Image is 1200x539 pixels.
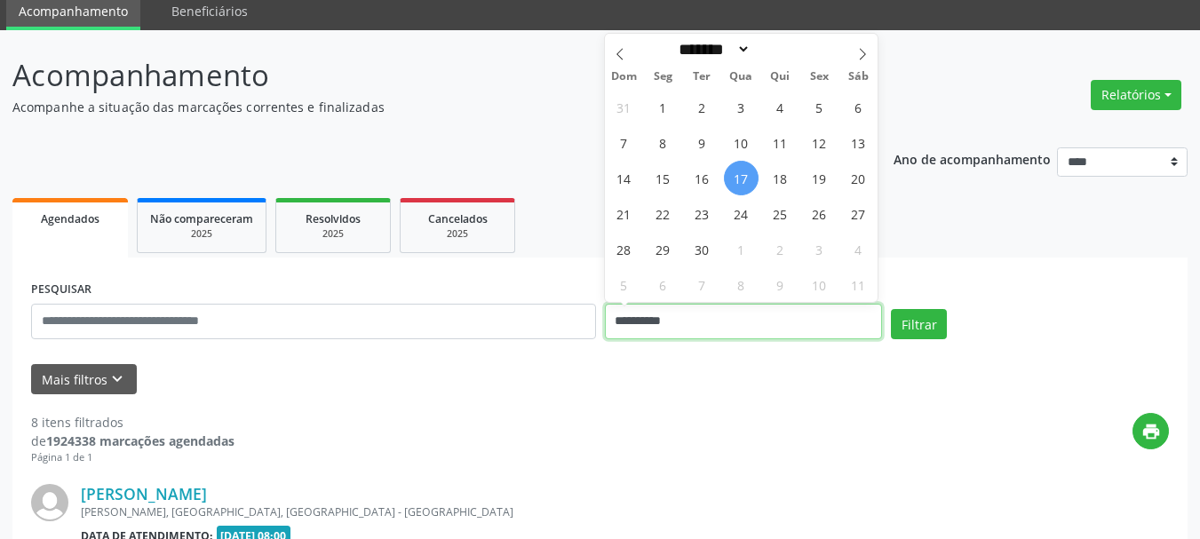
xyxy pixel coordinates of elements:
[763,196,798,231] span: Setembro 25, 2025
[31,450,234,465] div: Página 1 de 1
[763,90,798,124] span: Setembro 4, 2025
[802,125,837,160] span: Setembro 12, 2025
[763,161,798,195] span: Setembro 18, 2025
[724,125,759,160] span: Setembro 10, 2025
[802,196,837,231] span: Setembro 26, 2025
[721,71,760,83] span: Qua
[891,309,947,339] button: Filtrar
[763,125,798,160] span: Setembro 11, 2025
[31,364,137,395] button: Mais filtroskeyboard_arrow_down
[673,40,751,59] select: Month
[607,267,641,302] span: Outubro 5, 2025
[724,267,759,302] span: Outubro 8, 2025
[841,90,876,124] span: Setembro 6, 2025
[607,161,641,195] span: Setembro 14, 2025
[12,98,835,116] p: Acompanhe a situação das marcações correntes e finalizadas
[607,90,641,124] span: Agosto 31, 2025
[685,196,719,231] span: Setembro 23, 2025
[763,232,798,266] span: Outubro 2, 2025
[838,71,878,83] span: Sáb
[841,232,876,266] span: Outubro 4, 2025
[150,227,253,241] div: 2025
[685,232,719,266] span: Setembro 30, 2025
[682,71,721,83] span: Ter
[646,232,680,266] span: Setembro 29, 2025
[31,276,91,304] label: PESQUISAR
[607,196,641,231] span: Setembro 21, 2025
[31,432,234,450] div: de
[841,125,876,160] span: Setembro 13, 2025
[841,267,876,302] span: Outubro 11, 2025
[31,413,234,432] div: 8 itens filtrados
[646,90,680,124] span: Setembro 1, 2025
[41,211,99,226] span: Agendados
[724,90,759,124] span: Setembro 3, 2025
[643,71,682,83] span: Seg
[12,53,835,98] p: Acompanhamento
[428,211,488,226] span: Cancelados
[31,484,68,521] img: img
[841,161,876,195] span: Setembro 20, 2025
[685,161,719,195] span: Setembro 16, 2025
[802,267,837,302] span: Outubro 10, 2025
[306,211,361,226] span: Resolvidos
[646,196,680,231] span: Setembro 22, 2025
[646,125,680,160] span: Setembro 8, 2025
[605,71,644,83] span: Dom
[413,227,502,241] div: 2025
[799,71,838,83] span: Sex
[150,211,253,226] span: Não compareceram
[289,227,377,241] div: 2025
[685,267,719,302] span: Outubro 7, 2025
[685,125,719,160] span: Setembro 9, 2025
[1091,80,1181,110] button: Relatórios
[107,369,127,389] i: keyboard_arrow_down
[802,161,837,195] span: Setembro 19, 2025
[81,504,902,519] div: [PERSON_NAME], [GEOGRAPHIC_DATA], [GEOGRAPHIC_DATA] - [GEOGRAPHIC_DATA]
[46,432,234,449] strong: 1924338 marcações agendadas
[724,232,759,266] span: Outubro 1, 2025
[1132,413,1169,449] button: print
[841,196,876,231] span: Setembro 27, 2025
[802,232,837,266] span: Outubro 3, 2025
[1141,422,1161,441] i: print
[685,90,719,124] span: Setembro 2, 2025
[802,90,837,124] span: Setembro 5, 2025
[724,161,759,195] span: Setembro 17, 2025
[607,125,641,160] span: Setembro 7, 2025
[760,71,799,83] span: Qui
[763,267,798,302] span: Outubro 9, 2025
[724,196,759,231] span: Setembro 24, 2025
[646,267,680,302] span: Outubro 6, 2025
[894,147,1051,170] p: Ano de acompanhamento
[646,161,680,195] span: Setembro 15, 2025
[607,232,641,266] span: Setembro 28, 2025
[81,484,207,503] a: [PERSON_NAME]
[751,40,809,59] input: Year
